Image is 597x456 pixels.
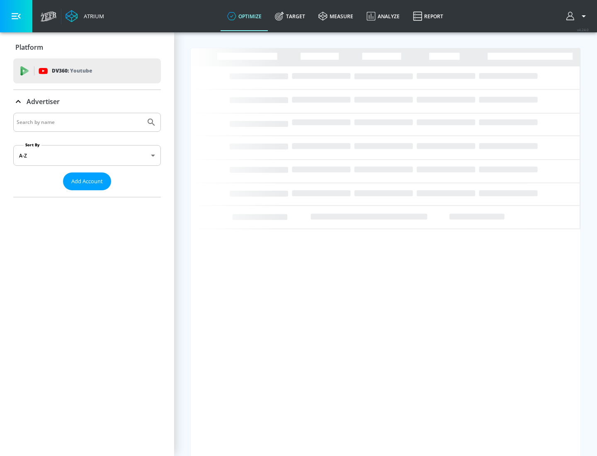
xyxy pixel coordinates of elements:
[15,43,43,52] p: Platform
[268,1,312,31] a: Target
[13,90,161,113] div: Advertiser
[52,66,92,75] p: DV360:
[63,172,111,190] button: Add Account
[70,66,92,75] p: Youtube
[577,27,589,32] span: v 4.24.0
[71,177,103,186] span: Add Account
[13,190,161,197] nav: list of Advertiser
[13,113,161,197] div: Advertiser
[406,1,450,31] a: Report
[13,58,161,83] div: DV360: Youtube
[13,145,161,166] div: A-Z
[27,97,60,106] p: Advertiser
[13,36,161,59] div: Platform
[17,117,142,128] input: Search by name
[221,1,268,31] a: optimize
[80,12,104,20] div: Atrium
[360,1,406,31] a: Analyze
[66,10,104,22] a: Atrium
[24,142,41,148] label: Sort By
[312,1,360,31] a: measure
